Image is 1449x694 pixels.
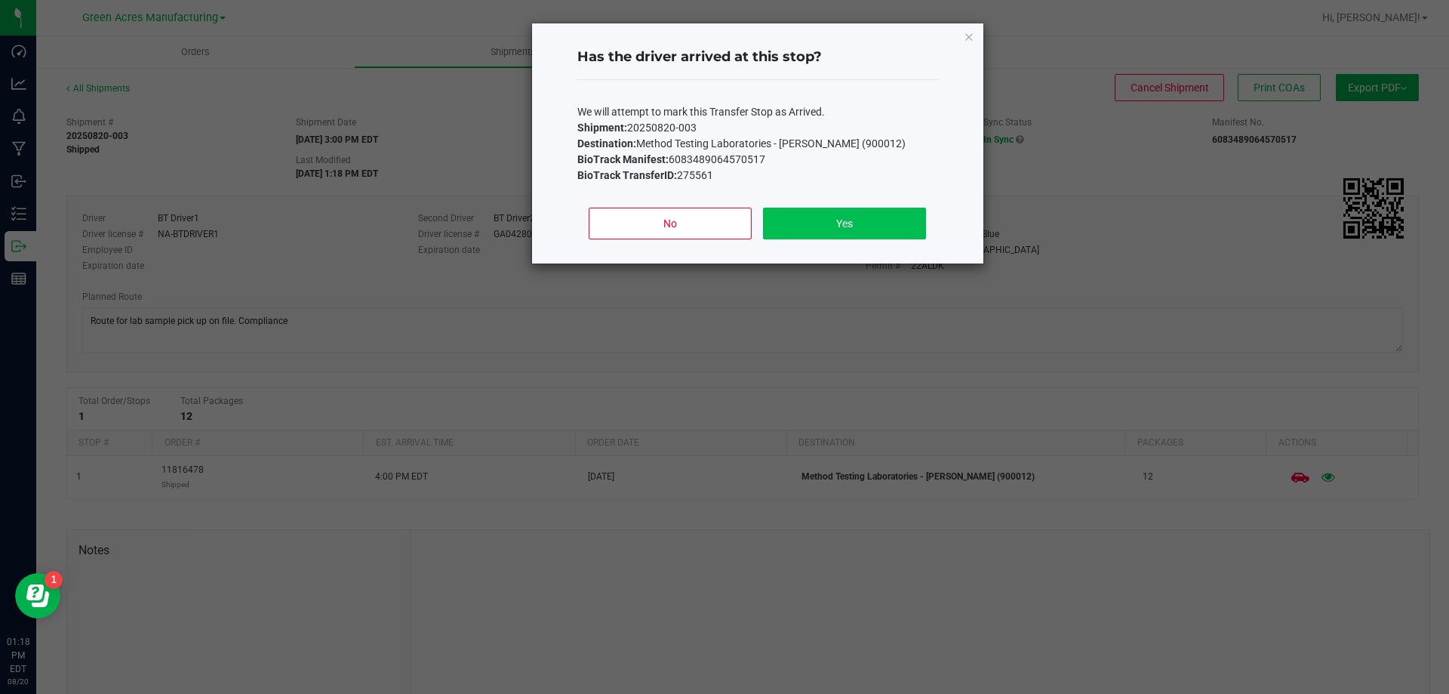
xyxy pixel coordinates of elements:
[763,208,925,239] button: Yes
[577,120,938,136] p: 20250820-003
[577,137,636,150] b: Destination:
[577,168,938,184] p: 275561
[964,27,974,45] button: Close
[45,571,63,589] iframe: Resource center unread badge
[15,573,60,618] iframe: Resource center
[577,153,669,165] b: BioTrack Manifest:
[577,48,938,67] h4: Has the driver arrived at this stop?
[577,136,938,152] p: Method Testing Laboratories - [PERSON_NAME] (900012)
[577,104,938,120] p: We will attempt to mark this Transfer Stop as Arrived.
[589,208,751,239] button: No
[577,122,627,134] b: Shipment:
[577,152,938,168] p: 6083489064570517
[577,169,677,181] b: BioTrack TransferID:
